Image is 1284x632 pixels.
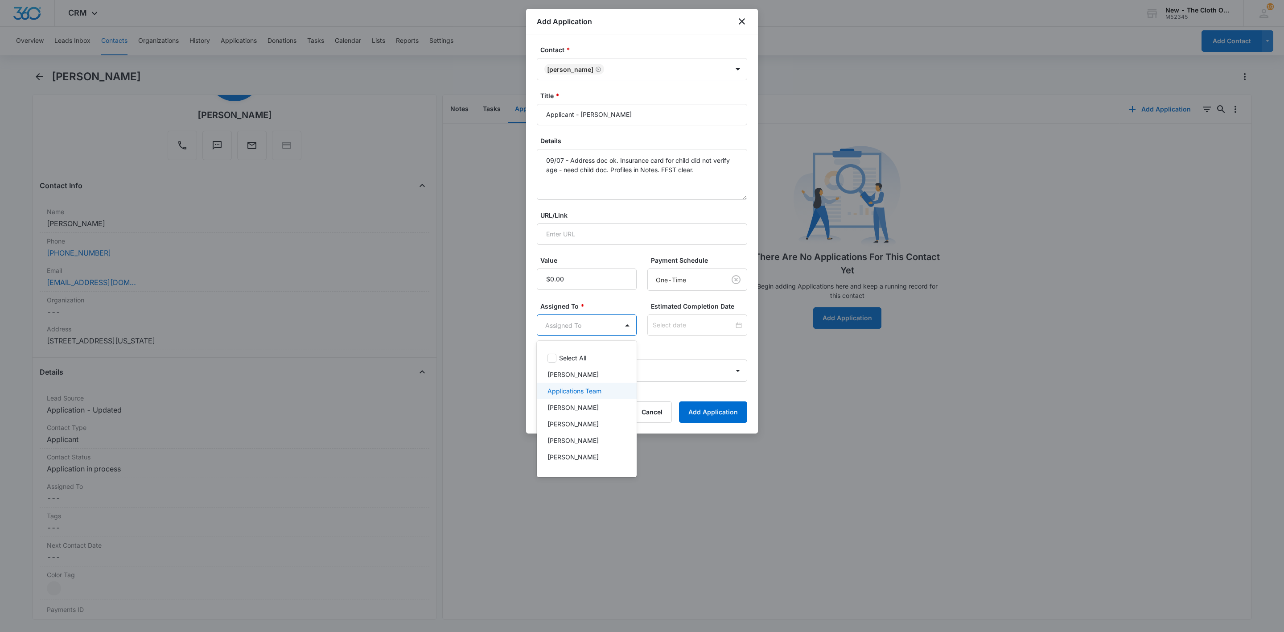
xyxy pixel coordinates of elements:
[547,370,599,379] p: [PERSON_NAME]
[559,353,586,363] p: Select All
[547,469,599,478] p: [PERSON_NAME]
[547,452,599,462] p: [PERSON_NAME]
[547,386,601,396] p: Applications Team
[547,403,599,412] p: [PERSON_NAME]
[547,419,599,429] p: [PERSON_NAME]
[547,436,599,445] p: [PERSON_NAME]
